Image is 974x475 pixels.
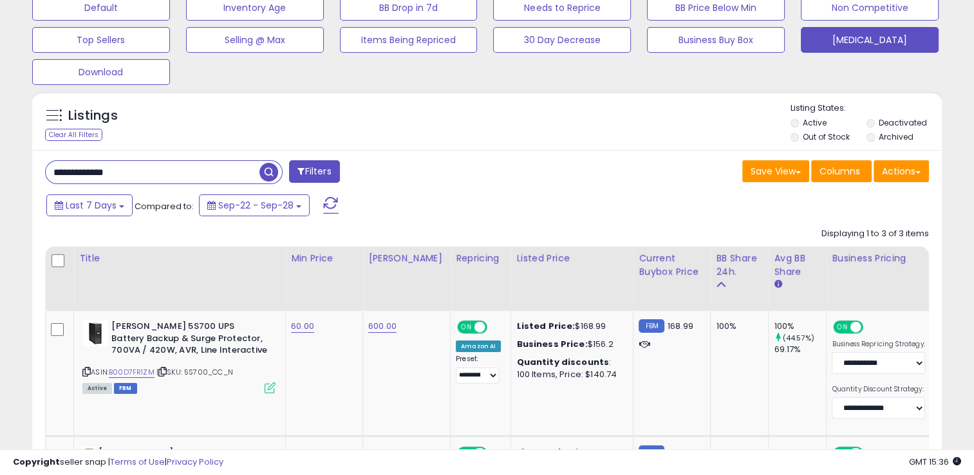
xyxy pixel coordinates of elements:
[291,320,314,333] a: 60.00
[801,27,939,53] button: [MEDICAL_DATA]
[879,131,913,142] label: Archived
[186,27,324,53] button: Selling @ Max
[167,456,223,468] a: Privacy Policy
[199,194,310,216] button: Sep-22 - Sep-28
[114,383,137,394] span: FBM
[456,340,501,352] div: Amazon AI
[368,252,445,265] div: [PERSON_NAME]
[832,340,925,349] label: Business Repricing Strategy:
[458,322,474,333] span: ON
[289,160,339,183] button: Filters
[493,27,631,53] button: 30 Day Decrease
[456,355,501,384] div: Preset:
[368,320,397,333] a: 600.00
[811,160,872,182] button: Columns
[819,165,860,178] span: Columns
[516,357,623,368] div: :
[716,321,758,332] div: 100%
[46,194,133,216] button: Last 7 Days
[82,383,112,394] span: All listings currently available for purchase on Amazon
[110,456,165,468] a: Terms of Use
[135,200,194,212] span: Compared to:
[668,320,693,332] span: 168.99
[783,333,814,343] small: (44.57%)
[742,160,809,182] button: Save View
[218,199,294,212] span: Sep-22 - Sep-28
[82,321,108,346] img: 41UcEtsIBcL._SL40_.jpg
[774,279,782,290] small: Avg BB Share.
[821,228,929,240] div: Displaying 1 to 3 of 3 items
[516,339,623,350] div: $156.2
[832,252,962,265] div: Business Pricing
[879,117,927,128] label: Deactivated
[803,131,850,142] label: Out of Stock
[774,344,826,355] div: 69.17%
[79,252,280,265] div: Title
[516,356,609,368] b: Quantity discounts
[456,252,505,265] div: Repricing
[803,117,827,128] label: Active
[82,321,276,392] div: ASIN:
[13,456,60,468] strong: Copyright
[485,322,506,333] span: OFF
[716,252,763,279] div: BB Share 24h.
[111,321,268,360] b: [PERSON_NAME] 5S700 UPS Battery Backup & Surge Protector, 700VA / 420W, AVR, Line Interactive
[13,456,223,469] div: seller snap | |
[516,369,623,380] div: 100 Items, Price: $140.74
[32,59,170,85] button: Download
[68,107,118,125] h5: Listings
[774,252,821,279] div: Avg BB Share
[639,319,664,333] small: FBM
[156,367,233,377] span: | SKU: 5S700_CC_N
[647,27,785,53] button: Business Buy Box
[861,322,882,333] span: OFF
[109,367,155,378] a: B00D7FR1ZM
[909,456,961,468] span: 2025-10-6 15:36 GMT
[32,27,170,53] button: Top Sellers
[774,321,826,332] div: 100%
[291,252,357,265] div: Min Price
[66,199,117,212] span: Last 7 Days
[832,385,925,394] label: Quantity Discount Strategy:
[639,252,705,279] div: Current Buybox Price
[516,321,623,332] div: $168.99
[516,338,587,350] b: Business Price:
[835,322,851,333] span: ON
[340,27,478,53] button: Items Being Repriced
[874,160,929,182] button: Actions
[516,320,575,332] b: Listed Price:
[791,102,942,115] p: Listing States:
[45,129,102,141] div: Clear All Filters
[516,252,628,265] div: Listed Price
